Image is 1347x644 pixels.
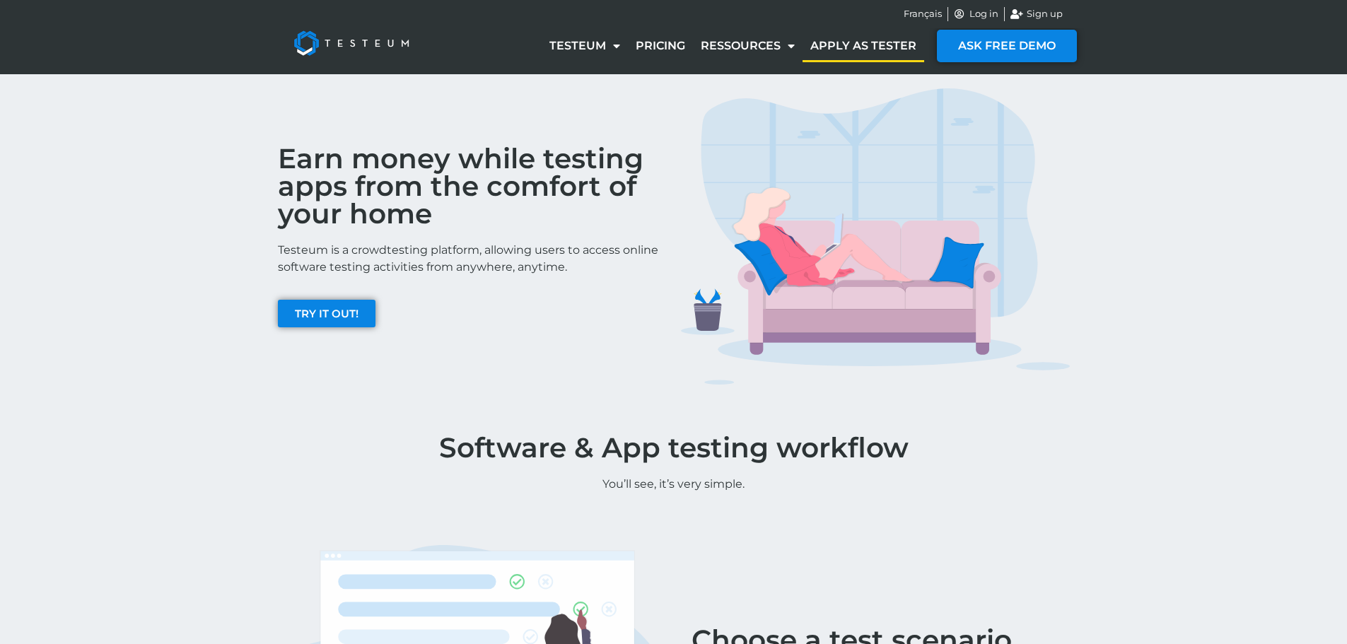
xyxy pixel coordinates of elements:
[693,30,803,62] a: Ressources
[271,434,1077,462] h1: Software & App testing workflow
[271,476,1077,493] p: You’ll see, it’s very simple.
[1010,7,1063,21] a: Sign up
[954,7,999,21] a: Log in
[1023,7,1063,21] span: Sign up
[628,30,693,62] a: Pricing
[278,300,375,327] a: TRY IT OUT!
[278,15,425,71] img: Testeum Logo - Application crowdtesting platform
[542,30,924,62] nav: Menu
[681,88,1070,385] img: TESTERS IMG 1
[958,40,1056,52] span: ASK FREE DEMO
[295,308,358,319] span: TRY IT OUT!
[803,30,924,62] a: Apply as tester
[937,30,1077,62] a: ASK FREE DEMO
[542,30,628,62] a: Testeum
[278,145,667,228] h2: Earn money while testing apps from the comfort of your home
[278,242,667,276] p: Testeum is a crowdtesting platform, allowing users to access online software testing activities f...
[966,7,998,21] span: Log in
[904,7,942,21] a: Français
